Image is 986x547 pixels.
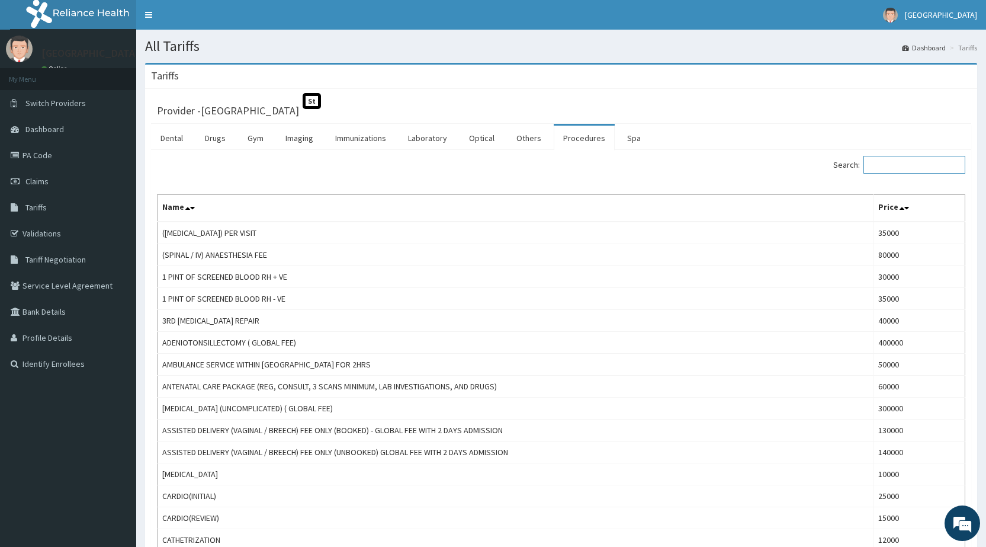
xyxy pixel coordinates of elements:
[276,126,323,151] a: Imaging
[158,376,873,398] td: ANTENATAL CARE PACKAGE (REG, CONSULT, 3 SCANS MINIMUM, LAB INVESTIGATIONS, AND DRUGS)
[833,156,965,174] label: Search:
[460,126,504,151] a: Optical
[158,195,873,222] th: Name
[158,310,873,332] td: 3RD [MEDICAL_DATA] REPAIR
[158,354,873,376] td: AMBULANCE SERVICE WITHIN [GEOGRAPHIC_DATA] FOR 2HRS
[873,485,965,507] td: 25000
[158,332,873,354] td: ADENIOTONSILLECTOMY ( GLOBAL FEE)
[158,266,873,288] td: 1 PINT OF SCREENED BLOOD RH + VE
[873,398,965,420] td: 300000
[902,43,946,53] a: Dashboard
[158,463,873,485] td: [MEDICAL_DATA]
[158,442,873,463] td: ASSISTED DELIVERY (VAGINAL / BREECH) FEE ONLY (UNBOOKED) GLOBAL FEE WITH 2 DAYS ADMISSION
[25,176,49,187] span: Claims
[873,376,965,398] td: 60000
[151,126,192,151] a: Dental
[25,202,47,213] span: Tariffs
[158,288,873,310] td: 1 PINT OF SCREENED BLOOD RH - VE
[618,126,650,151] a: Spa
[157,105,299,116] h3: Provider - [GEOGRAPHIC_DATA]
[303,93,321,109] span: St
[863,156,965,174] input: Search:
[238,126,273,151] a: Gym
[158,398,873,420] td: [MEDICAL_DATA] (UNCOMPLICATED) ( GLOBAL FEE)
[25,98,86,108] span: Switch Providers
[873,222,965,244] td: 35000
[873,507,965,529] td: 15000
[158,222,873,244] td: ([MEDICAL_DATA]) PER VISIT
[195,126,235,151] a: Drugs
[158,420,873,442] td: ASSISTED DELIVERY (VAGINAL / BREECH) FEE ONLY (BOOKED) - GLOBAL FEE WITH 2 DAYS ADMISSION
[326,126,396,151] a: Immunizations
[873,266,965,288] td: 30000
[905,9,977,20] span: [GEOGRAPHIC_DATA]
[873,420,965,442] td: 130000
[873,288,965,310] td: 35000
[873,354,965,376] td: 50000
[41,48,139,59] p: [GEOGRAPHIC_DATA]
[25,254,86,265] span: Tariff Negotiation
[883,8,898,23] img: User Image
[873,195,965,222] th: Price
[41,65,70,73] a: Online
[158,507,873,529] td: CARDIO(REVIEW)
[158,485,873,507] td: CARDIO(INITIAL)
[158,244,873,266] td: (SPINAL / IV) ANAESTHESIA FEE
[873,332,965,354] td: 400000
[873,310,965,332] td: 40000
[151,71,179,81] h3: Tariffs
[399,126,457,151] a: Laboratory
[947,43,977,53] li: Tariffs
[25,124,64,135] span: Dashboard
[145,39,977,54] h1: All Tariffs
[6,36,33,62] img: User Image
[873,442,965,463] td: 140000
[873,244,965,266] td: 80000
[554,126,615,151] a: Procedures
[507,126,551,151] a: Others
[873,463,965,485] td: 10000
